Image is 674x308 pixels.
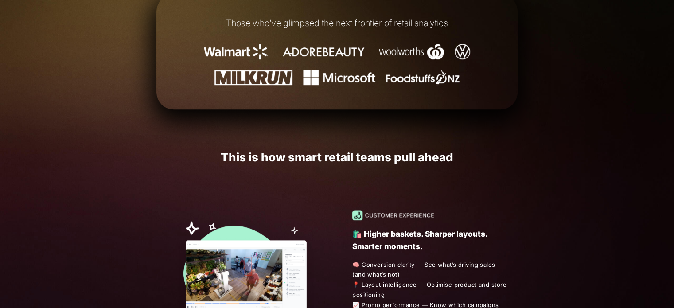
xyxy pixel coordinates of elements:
[279,44,369,59] img: Adore Beauty
[156,151,518,164] h1: This is how smart retail teams pull ahead
[175,19,498,28] h1: Those who’ve glimpsed the next frontier of retail analytics
[379,44,444,59] img: Woolworths
[352,228,510,253] p: 🛍️ Higher baskets. Sharper layouts. Smarter moments.
[455,44,470,59] img: Volkswagen
[303,70,375,86] img: Microsoft
[204,44,268,59] img: Walmart
[214,70,292,86] img: Milkrun
[386,70,460,86] img: Foodstuffs NZ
